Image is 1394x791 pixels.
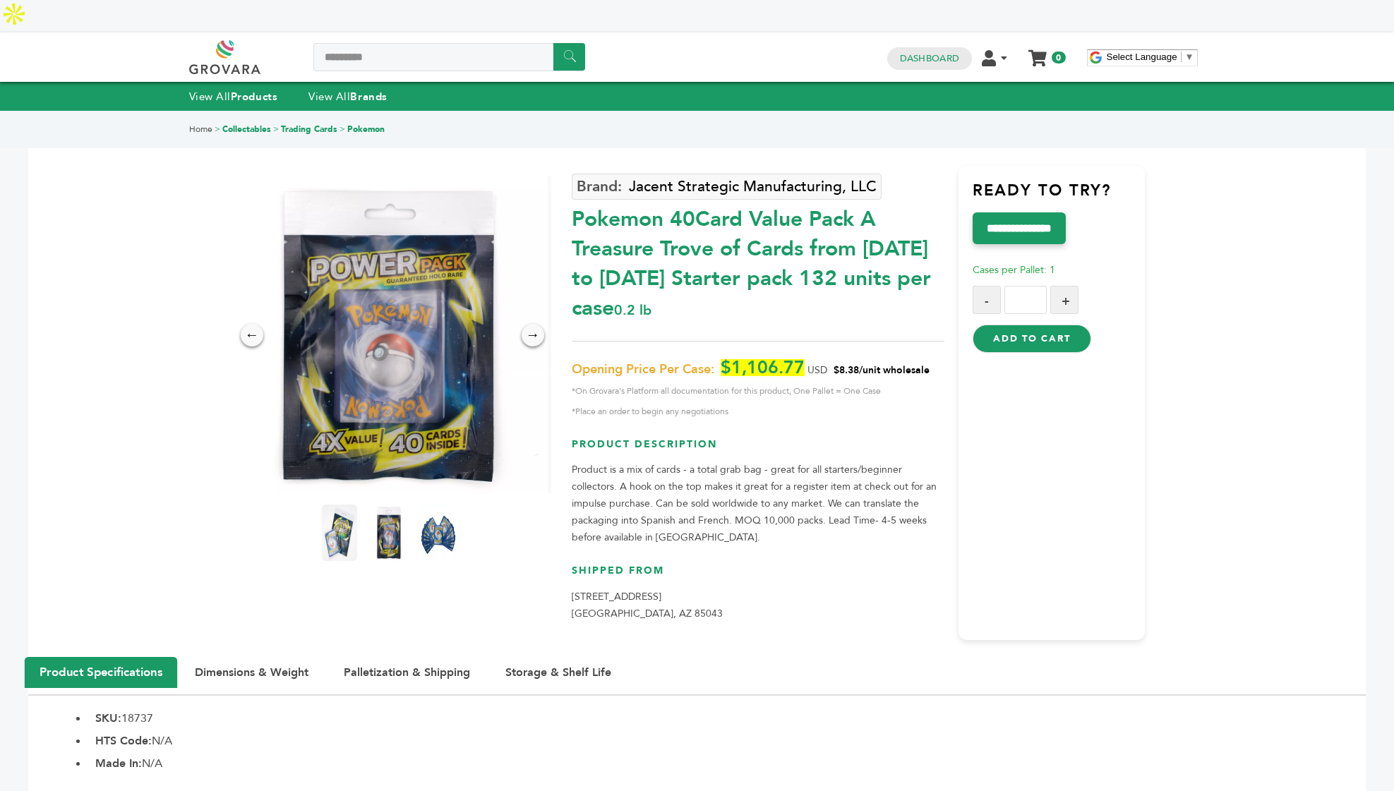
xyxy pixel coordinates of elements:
p: Product is a mix of cards - a total grab bag - great for all starters/beginner collectors. A hook... [572,461,944,546]
span: > [273,123,279,135]
span: 0 [1052,52,1065,64]
button: + [1050,286,1078,314]
span: ​ [1181,52,1182,62]
strong: Products [231,90,277,104]
a: Trading Cards [281,123,337,135]
img: Pokemon 40-Card Value Pack – A Treasure Trove of Cards from 1996 to 2024 - Starter pack! 132 unit... [371,505,407,561]
a: Home [189,123,212,135]
b: HTS Code: [95,733,152,749]
span: $1,106.77 [721,359,805,376]
b: SKU: [95,711,121,726]
button: Storage & Shelf Life [491,658,625,687]
p: [STREET_ADDRESS] [GEOGRAPHIC_DATA], AZ 85043 [572,588,944,622]
strong: Brands [350,90,387,104]
span: *Place an order to begin any negotiations [572,403,944,420]
button: - [973,286,1001,314]
a: View AllBrands [308,90,387,104]
a: View AllProducts [189,90,278,104]
a: My Cart [1029,45,1045,60]
b: Made In: [95,756,142,771]
a: Dashboard [900,52,959,65]
img: Pokemon 40-Card Value Pack – A Treasure Trove of Cards from 1996 to 2024 - Starter pack! 132 unit... [421,505,456,561]
button: Add to Cart [973,325,1090,353]
span: > [340,123,345,135]
a: Collectables [222,123,271,135]
img: Pokemon 40-Card Value Pack – A Treasure Trove of Cards from 1996 to 2024 - Starter pack! 132 unit... [230,176,548,494]
h3: Ready to try? [973,180,1145,212]
span: Select Language [1107,52,1177,62]
li: N/A [88,732,1366,749]
span: Opening Price Per Case: [572,361,714,378]
input: Search a product or brand... [313,43,585,71]
img: Pokemon 40-Card Value Pack – A Treasure Trove of Cards from 1996 to 2024 - Starter pack! 132 unit... [322,505,357,561]
a: Pokemon [347,123,385,135]
span: > [215,123,220,135]
span: ▼ [1185,52,1194,62]
h3: Shipped From [572,564,944,588]
span: $8.38/unit wholesale [834,363,930,377]
div: Pokemon 40Card Value Pack A Treasure Trove of Cards from [DATE] to [DATE] Starter pack 132 units ... [572,198,944,323]
button: Palletization & Shipping [330,658,484,687]
div: → [522,324,544,346]
span: Cases per Pallet: 1 [973,263,1055,277]
li: 18737 [88,710,1366,727]
a: Select Language​ [1107,52,1194,62]
span: USD [807,363,827,377]
a: Jacent Strategic Manufacturing, LLC [572,174,882,200]
h3: Product Description [572,437,944,462]
div: ← [241,324,263,346]
span: 0.2 lb [614,301,651,320]
button: Dimensions & Weight [181,658,323,687]
span: *On Grovara's Platform all documentation for this product, One Pallet = One Case [572,382,944,399]
li: N/A [88,755,1366,772]
button: Product Specifications [25,657,177,688]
